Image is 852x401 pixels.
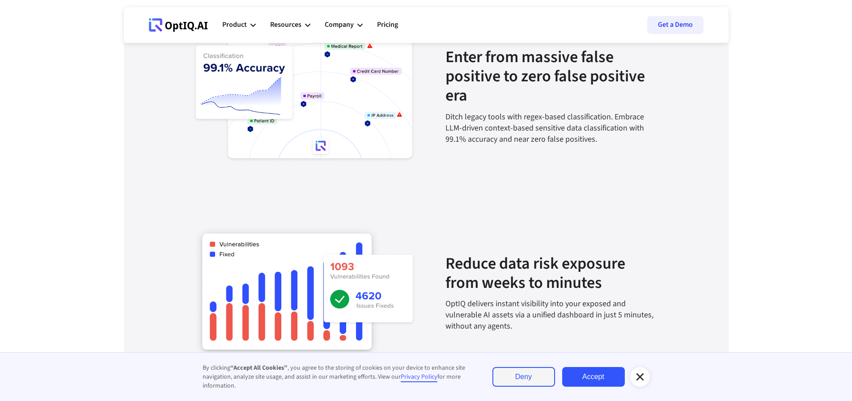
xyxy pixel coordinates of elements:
[445,252,625,294] strong: Reduce data risk exposure from weeks to minutes
[149,12,208,38] a: Webflow Homepage
[230,363,288,372] strong: “Accept All Cookies”
[325,19,354,31] div: Company
[203,363,475,390] div: By clicking , you agree to the storing of cookies on your device to enhance site navigation, anal...
[445,298,660,332] div: OptIQ delivers instant visibility into your exposed and vulnerable AI assets via a unified dashbo...
[270,19,301,31] div: Resources
[377,12,398,38] a: Pricing
[492,367,555,387] a: Deny
[445,111,660,145] div: Ditch legacy tools with regex-based classification. Embrace LLM-driven context-based sensitive da...
[270,12,310,38] div: Resources
[647,16,704,34] a: Get a Demo
[222,19,247,31] div: Product
[325,12,363,38] div: Company
[401,372,437,382] a: Privacy Policy
[222,12,256,38] div: Product
[562,367,625,387] a: Accept
[445,46,645,107] strong: Enter from massive false positive to zero false positive era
